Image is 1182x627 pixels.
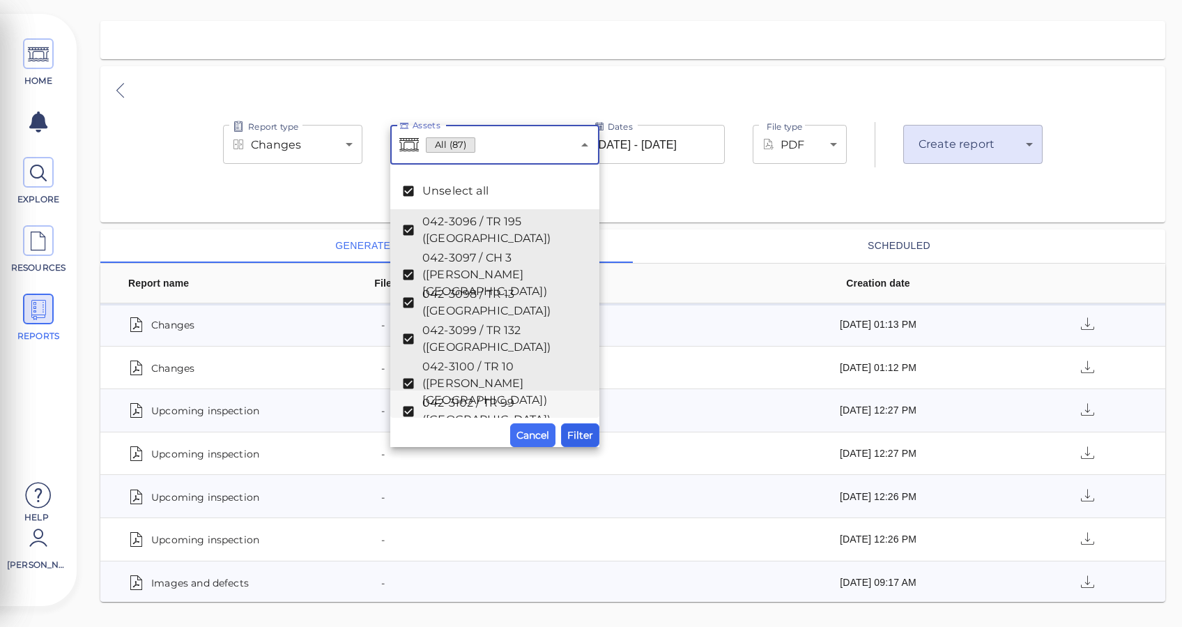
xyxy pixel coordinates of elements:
[633,229,1165,263] button: scheduled
[746,518,992,561] td: [DATE] 12:26 PM
[381,358,385,377] span: -
[427,138,475,151] span: All (87)
[7,511,66,522] span: Help
[151,487,259,506] span: Upcoming inspection
[746,264,992,303] th: Creation date
[151,444,259,463] span: Upcoming inspection
[9,330,68,342] span: REPORTS
[100,229,633,263] button: generated
[567,427,593,444] span: Filter
[151,573,249,592] span: Images and defects
[561,423,599,447] button: Filter
[381,487,385,506] span: -
[7,38,70,87] a: HOME
[7,225,70,274] a: RESOURCES
[381,400,385,420] span: -
[422,183,567,199] span: Unselect all
[100,264,346,303] th: Report name
[7,294,70,342] a: REPORTS
[753,125,847,164] div: Changes
[1123,564,1172,617] iframe: Chat
[248,121,299,133] span: Report type
[746,561,992,605] td: [DATE] 09:17 AM
[422,322,567,356] span: 042-3099 / TR 132 ([GEOGRAPHIC_DATA])
[746,303,992,347] td: [DATE] 01:13 PM
[422,286,567,319] span: 042-3098 / TR 13 ([GEOGRAPHIC_DATA])
[100,229,1165,263] div: basic tabs example
[381,573,385,592] span: -
[575,135,594,155] button: Close
[7,157,70,206] a: EXPLORE
[9,262,68,274] span: RESOURCES
[7,559,66,571] span: [PERSON_NAME]
[9,75,68,87] span: HOME
[9,193,68,206] span: EXPLORE
[746,389,992,432] td: [DATE] 12:27 PM
[422,395,567,428] span: 042-3102 / TR 99 ([GEOGRAPHIC_DATA])
[422,250,567,300] span: 042-3097 / CH 3 ([PERSON_NAME][GEOGRAPHIC_DATA])
[151,358,194,377] span: Changes
[251,138,301,151] span: Changes
[746,475,992,518] td: [DATE] 12:26 PM
[781,138,804,151] span: PDF
[516,427,549,444] span: Cancel
[381,444,385,463] span: -
[381,315,385,334] span: -
[151,315,194,334] span: Changes
[223,125,362,164] div: Changes
[151,400,259,420] span: Upcoming inspection
[746,432,992,476] td: [DATE] 12:27 PM
[422,358,567,409] span: 042-3100 / TR 10 ([PERSON_NAME][GEOGRAPHIC_DATA])
[346,264,746,303] th: File name
[510,423,555,447] button: Cancel
[381,529,385,549] span: -
[422,213,567,247] span: 042-3096 / TR 195 ([GEOGRAPHIC_DATA])
[767,121,803,133] span: File type
[151,529,259,549] span: Upcoming inspection
[746,347,992,390] td: [DATE] 01:12 PM
[903,125,1043,164] div: Changes
[608,121,633,133] span: Dates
